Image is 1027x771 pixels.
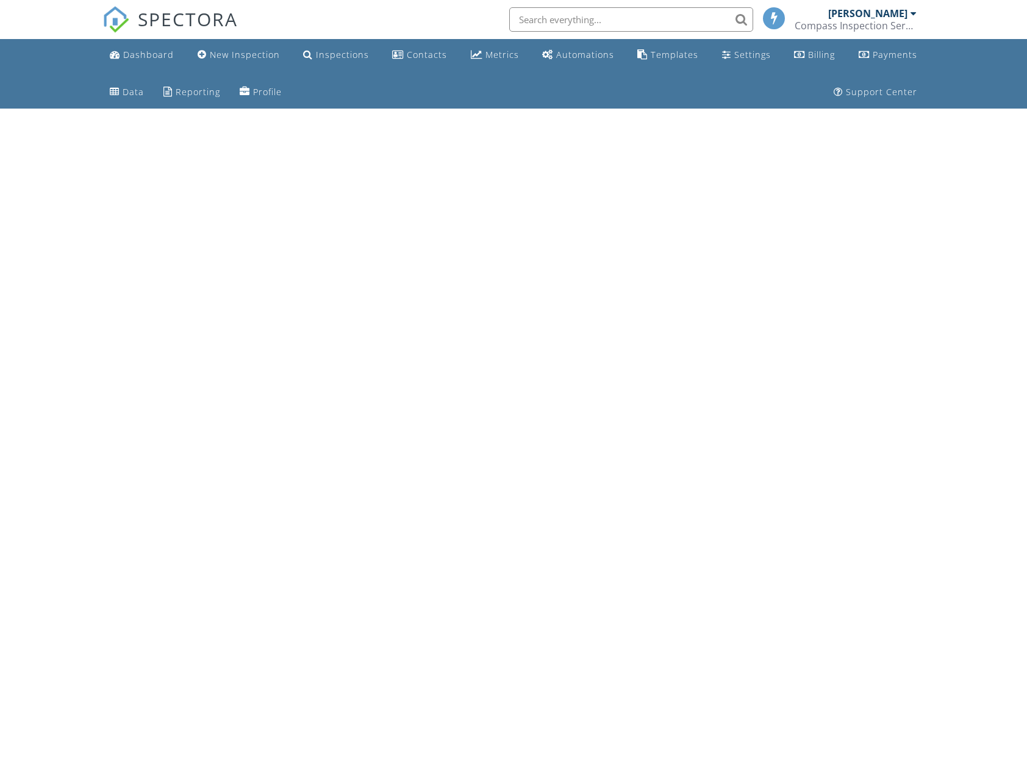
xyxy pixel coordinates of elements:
[105,81,149,104] a: Data
[102,16,238,42] a: SPECTORA
[138,6,238,32] span: SPECTORA
[253,86,282,98] div: Profile
[105,44,179,66] a: Dashboard
[717,44,776,66] a: Settings
[123,86,144,98] div: Data
[123,49,174,60] div: Dashboard
[102,6,129,33] img: The Best Home Inspection Software - Spectora
[808,49,835,60] div: Billing
[466,44,524,66] a: Metrics
[407,49,447,60] div: Contacts
[854,44,922,66] a: Payments
[829,81,922,104] a: Support Center
[159,81,225,104] a: Reporting
[316,49,369,60] div: Inspections
[537,44,619,66] a: Automations (Basic)
[632,44,703,66] a: Templates
[789,44,840,66] a: Billing
[210,49,280,60] div: New Inspection
[795,20,917,32] div: Compass Inspection Services
[387,44,452,66] a: Contacts
[485,49,519,60] div: Metrics
[828,7,907,20] div: [PERSON_NAME]
[509,7,753,32] input: Search everything...
[176,86,220,98] div: Reporting
[193,44,285,66] a: New Inspection
[846,86,917,98] div: Support Center
[734,49,771,60] div: Settings
[873,49,917,60] div: Payments
[651,49,698,60] div: Templates
[298,44,374,66] a: Inspections
[235,81,287,104] a: Company Profile
[556,49,614,60] div: Automations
